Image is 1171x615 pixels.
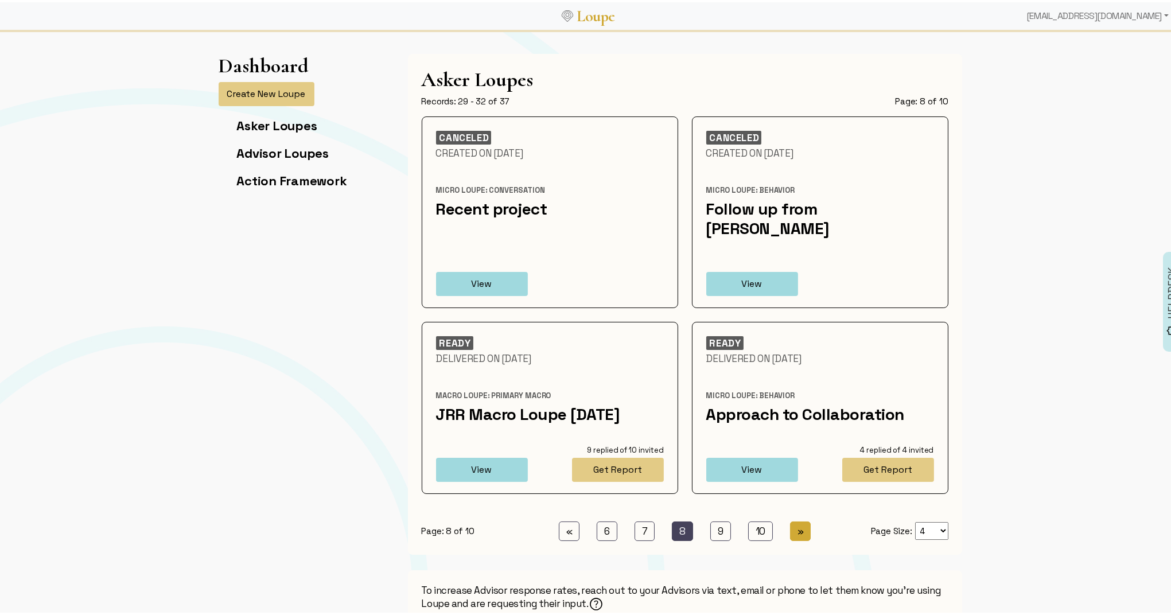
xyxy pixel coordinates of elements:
button: View [706,270,798,294]
helpicon: How to Ping Your Advisors [589,594,604,610]
div: Page Size: [857,520,948,538]
div: Created On [DATE] [436,145,664,157]
button: Get Report [842,456,934,480]
span: « [566,523,573,535]
a: JRR Macro Loupe [DATE] [436,402,620,422]
a: Go to page 7 [635,519,655,539]
h1: Dashboard [219,52,309,75]
button: View [436,270,528,294]
nav: Page of Results [422,519,948,539]
img: Help [589,594,604,609]
a: Advisor Loupes [237,143,329,159]
button: Get Report [572,456,664,480]
span: » [797,523,804,535]
a: Go to page 6 [597,519,617,539]
div: 4 replied of 4 invited [829,443,933,453]
a: Follow up from [PERSON_NAME] [706,196,830,236]
div: Micro Loupe: Behavior [706,183,934,193]
div: Page: 8 of 10 [895,94,948,105]
div: READY [706,334,744,348]
a: Approach to Collaboration [706,402,905,422]
img: Loupe Logo [562,8,573,20]
h1: Asker Loupes [422,65,948,89]
div: Delivered On [DATE] [436,350,664,363]
a: Asker Loupes [237,115,317,131]
div: CANCELED [706,129,762,142]
button: View [436,456,528,480]
a: Go to page 9 [710,519,731,539]
a: Recent project [436,196,547,217]
button: Create New Loupe [219,80,314,104]
a: Next Page [790,519,811,539]
div: Micro Loupe: Behavior [706,388,934,399]
a: Go to page 10 [748,519,773,539]
div: Delivered On [DATE] [706,350,934,363]
div: Page: 8 of 10 [422,523,513,535]
div: Micro Loupe: Conversation [436,183,664,193]
a: Current Page is 8 [672,519,693,539]
div: Created On [DATE] [706,145,934,157]
app-left-page-nav: Dashboard [219,52,347,198]
div: Records: 29 - 32 of 37 [422,94,509,105]
button: View [706,456,798,480]
a: Previous Page [559,519,580,539]
div: READY [436,334,473,348]
div: Macro Loupe: Primary Macro [436,388,664,399]
div: CANCELED [436,129,492,142]
a: Action Framework [237,170,347,186]
a: Loupe [573,3,619,25]
div: 9 replied of 10 invited [559,443,663,453]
